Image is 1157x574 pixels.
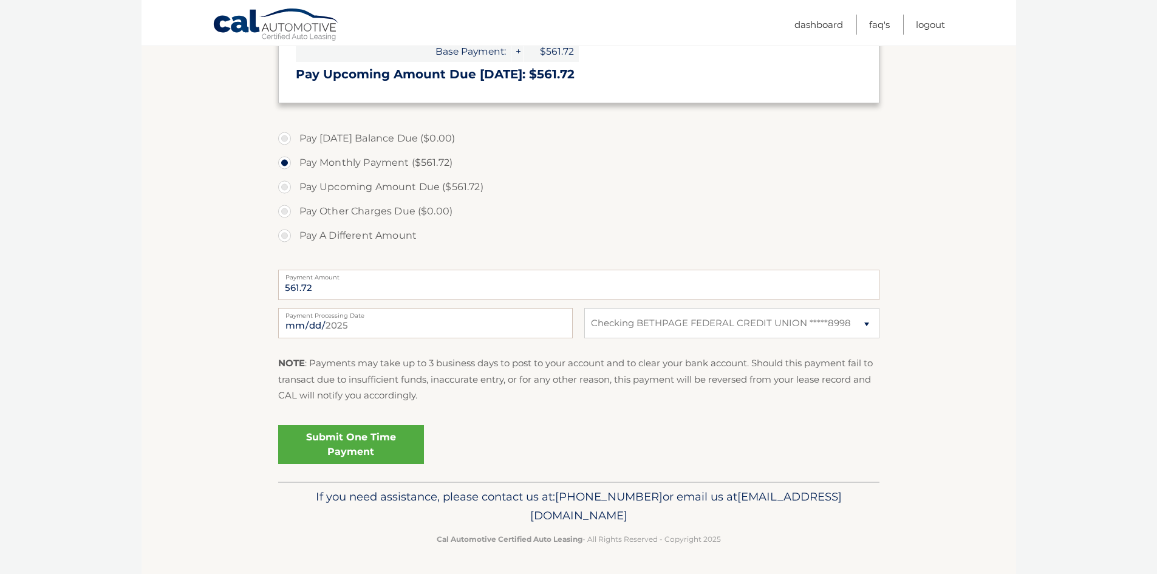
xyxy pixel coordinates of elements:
span: $561.72 [524,41,579,62]
strong: Cal Automotive Certified Auto Leasing [437,535,582,544]
span: [PHONE_NUMBER] [555,490,663,504]
a: Dashboard [794,15,843,35]
a: Cal Automotive [213,8,340,43]
a: FAQ's [869,15,890,35]
label: Payment Processing Date [278,308,573,318]
span: Base Payment: [296,41,511,62]
span: + [511,41,524,62]
a: Submit One Time Payment [278,425,424,464]
p: - All Rights Reserved - Copyright 2025 [286,533,872,545]
label: Payment Amount [278,270,879,279]
input: Payment Amount [278,270,879,300]
a: Logout [916,15,945,35]
label: Pay Monthly Payment ($561.72) [278,151,879,175]
label: Pay A Different Amount [278,224,879,248]
label: Pay Upcoming Amount Due ($561.72) [278,175,879,199]
p: If you need assistance, please contact us at: or email us at [286,487,872,526]
h3: Pay Upcoming Amount Due [DATE]: $561.72 [296,67,862,82]
label: Pay Other Charges Due ($0.00) [278,199,879,224]
input: Payment Date [278,308,573,338]
strong: NOTE [278,357,305,369]
p: : Payments may take up to 3 business days to post to your account and to clear your bank account.... [278,355,879,403]
label: Pay [DATE] Balance Due ($0.00) [278,126,879,151]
